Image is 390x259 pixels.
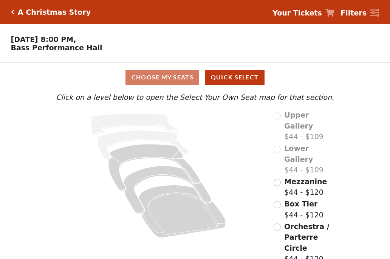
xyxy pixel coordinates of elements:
a: Click here to go back to filters [11,9,14,15]
p: Click on a level below to open the Select Your Own Seat map for that section. [54,92,336,103]
label: $44 - $120 [284,199,323,220]
span: Lower Gallery [284,144,313,163]
label: $44 - $109 [284,110,336,142]
a: Filters [340,8,379,19]
button: Quick Select [205,70,265,85]
span: Box Tier [284,200,317,208]
h5: A Christmas Story [18,8,91,17]
label: $44 - $120 [284,176,327,198]
path: Lower Gallery - Seats Available: 0 [98,130,189,159]
a: Your Tickets [272,8,334,19]
span: Mezzanine [284,177,327,186]
span: Upper Gallery [284,111,313,130]
strong: Your Tickets [272,9,322,17]
label: $44 - $109 [284,143,336,175]
strong: Filters [340,9,367,17]
path: Upper Gallery - Seats Available: 0 [91,113,177,134]
path: Orchestra / Parterre Circle - Seats Available: 191 [139,185,226,238]
span: Orchestra / Parterre Circle [284,222,329,252]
